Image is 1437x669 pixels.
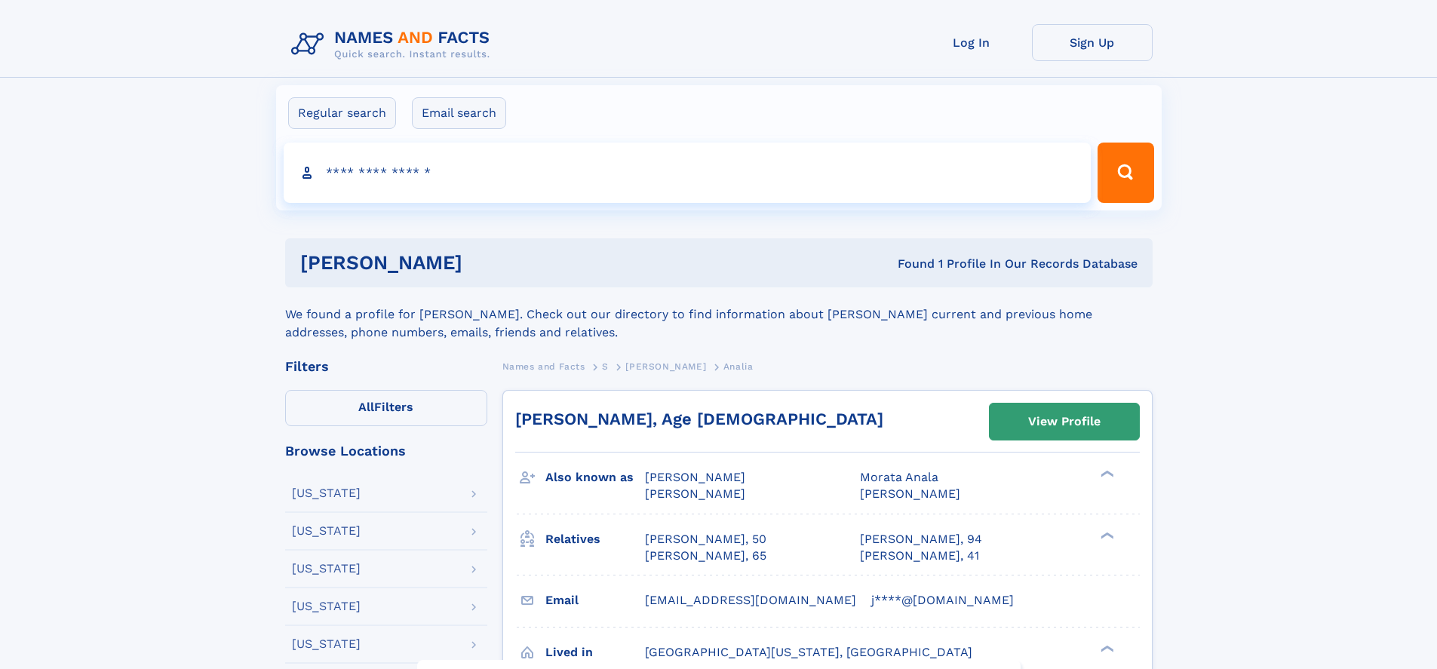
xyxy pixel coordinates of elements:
[285,360,487,373] div: Filters
[285,444,487,458] div: Browse Locations
[545,588,645,613] h3: Email
[645,645,972,659] span: [GEOGRAPHIC_DATA][US_STATE], [GEOGRAPHIC_DATA]
[645,470,745,484] span: [PERSON_NAME]
[1097,469,1115,479] div: ❯
[680,256,1138,272] div: Found 1 Profile In Our Records Database
[645,531,766,548] a: [PERSON_NAME], 50
[911,24,1032,61] a: Log In
[860,470,938,484] span: Morata Anala
[645,548,766,564] a: [PERSON_NAME], 65
[288,97,396,129] label: Regular search
[990,404,1139,440] a: View Profile
[285,24,502,65] img: Logo Names and Facts
[545,526,645,552] h3: Relatives
[602,357,609,376] a: S
[284,143,1092,203] input: search input
[285,287,1153,342] div: We found a profile for [PERSON_NAME]. Check out our directory to find information about [PERSON_N...
[292,600,361,612] div: [US_STATE]
[300,253,680,272] h1: [PERSON_NAME]
[285,390,487,426] label: Filters
[292,487,361,499] div: [US_STATE]
[1032,24,1153,61] a: Sign Up
[412,97,506,129] label: Email search
[358,400,374,414] span: All
[860,486,960,501] span: [PERSON_NAME]
[860,548,979,564] a: [PERSON_NAME], 41
[625,361,706,372] span: [PERSON_NAME]
[545,640,645,665] h3: Lived in
[602,361,609,372] span: S
[545,465,645,490] h3: Also known as
[1028,404,1101,439] div: View Profile
[723,361,754,372] span: Analia
[502,357,585,376] a: Names and Facts
[860,531,982,548] a: [PERSON_NAME], 94
[645,486,745,501] span: [PERSON_NAME]
[292,563,361,575] div: [US_STATE]
[1097,643,1115,653] div: ❯
[292,638,361,650] div: [US_STATE]
[1098,143,1153,203] button: Search Button
[645,593,856,607] span: [EMAIL_ADDRESS][DOMAIN_NAME]
[625,357,706,376] a: [PERSON_NAME]
[292,525,361,537] div: [US_STATE]
[515,410,883,428] a: [PERSON_NAME], Age [DEMOGRAPHIC_DATA]
[1097,530,1115,540] div: ❯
